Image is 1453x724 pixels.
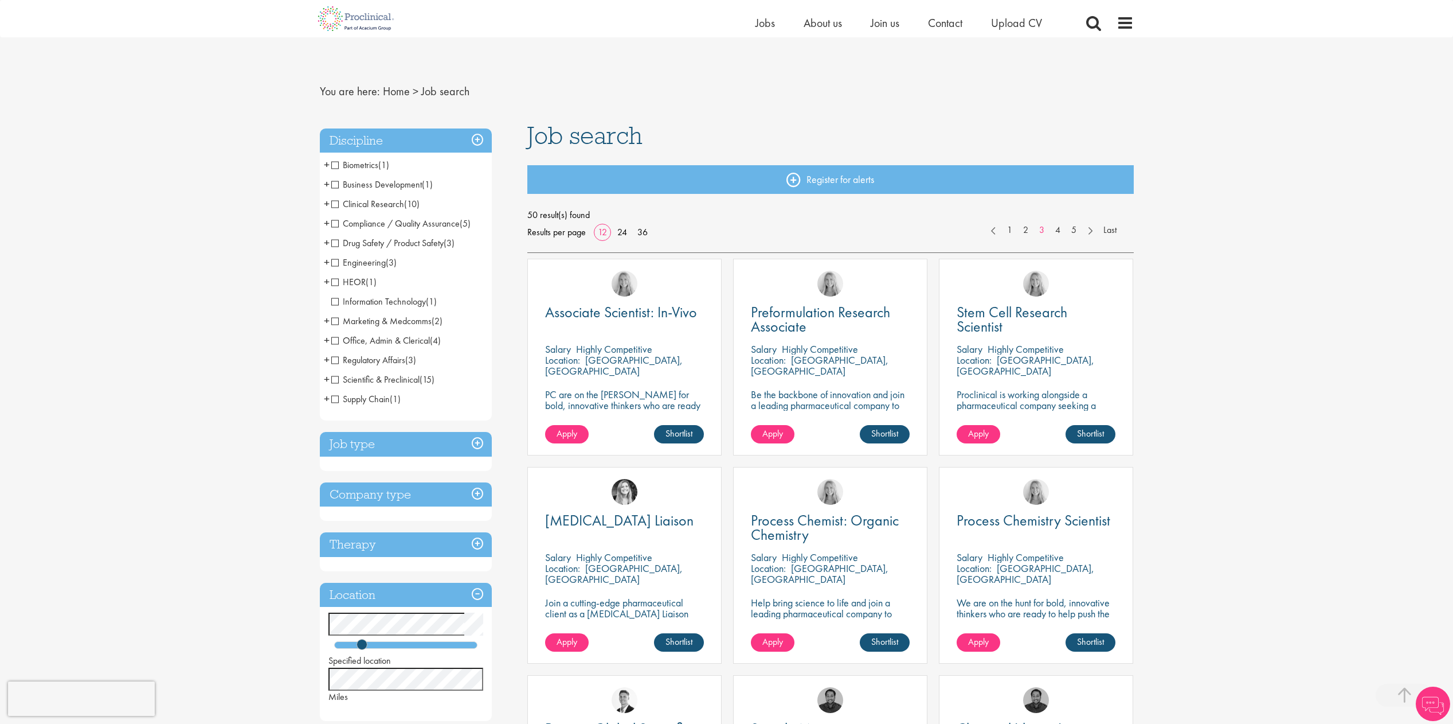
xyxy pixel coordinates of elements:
span: Location: [545,562,580,575]
p: PC are on the [PERSON_NAME] for bold, innovative thinkers who are ready to help push the boundari... [545,389,704,443]
span: + [324,351,330,368]
span: Salary [751,551,777,564]
span: Process Chemistry Scientist [957,511,1110,530]
span: (1) [378,159,389,171]
a: Register for alerts [527,165,1134,194]
span: (2) [432,315,442,327]
span: Join us [871,15,899,30]
p: We are on the hunt for bold, innovative thinkers who are ready to help push the boundaries of sci... [957,597,1115,641]
span: Salary [545,551,571,564]
p: Join a cutting-edge pharmaceutical client as a [MEDICAL_DATA] Liaison (PEL) where your precision ... [545,597,704,652]
span: Miles [328,691,348,703]
span: HEOR [331,276,366,288]
a: Associate Scientist: In-Vivo [545,305,704,320]
span: Preformulation Research Associate [751,302,890,336]
span: + [324,215,330,232]
a: Shortlist [1066,633,1115,652]
span: Results per page [527,224,586,241]
p: [GEOGRAPHIC_DATA], [GEOGRAPHIC_DATA] [957,562,1094,586]
a: 3 [1033,224,1050,237]
span: Job search [527,120,643,151]
a: 36 [633,226,652,238]
span: Compliance / Quality Assurance [331,217,460,229]
a: Shannon Briggs [1023,479,1049,505]
span: Location: [957,562,992,575]
h3: Discipline [320,129,492,153]
span: Process Chemist: Organic Chemistry [751,511,899,544]
span: Salary [957,551,982,564]
span: Stem Cell Research Scientist [957,302,1067,336]
span: (3) [444,237,455,249]
img: Shannon Briggs [1023,271,1049,297]
p: Proclinical is working alongside a pharmaceutical company seeking a Stem Cell Research Scientist ... [957,389,1115,433]
span: About us [804,15,842,30]
p: [GEOGRAPHIC_DATA], [GEOGRAPHIC_DATA] [751,562,888,586]
h3: Therapy [320,532,492,557]
span: Clinical Research [331,198,404,210]
p: Help bring science to life and join a leading pharmaceutical company to play a key role in delive... [751,597,910,652]
a: Apply [751,425,794,443]
span: Information Technology [331,295,437,307]
a: 1 [1001,224,1018,237]
span: Salary [545,342,571,356]
span: (1) [422,178,433,190]
img: Shannon Briggs [817,271,843,297]
p: [GEOGRAPHIC_DATA], [GEOGRAPHIC_DATA] [957,353,1094,377]
a: 2 [1017,224,1034,237]
span: (1) [366,276,377,288]
p: Highly Competitive [576,342,652,356]
span: Drug Safety / Product Safety [331,237,444,249]
p: Highly Competitive [782,342,858,356]
a: Stem Cell Research Scientist [957,305,1115,334]
h3: Company type [320,482,492,507]
p: [GEOGRAPHIC_DATA], [GEOGRAPHIC_DATA] [545,562,683,586]
span: (3) [405,354,416,366]
a: Last [1098,224,1122,237]
a: Apply [957,425,1000,443]
span: You are here: [320,84,380,99]
span: Marketing & Medcomms [331,315,432,327]
a: 4 [1049,224,1066,237]
p: Highly Competitive [988,342,1064,356]
span: Engineering [331,256,386,268]
span: + [324,332,330,349]
span: (1) [390,393,401,405]
a: Shortlist [860,425,910,443]
a: breadcrumb link [383,84,410,99]
span: Location: [957,353,992,367]
a: 12 [594,226,611,238]
span: Apply [968,636,989,648]
span: Salary [751,342,777,356]
a: Shannon Briggs [817,479,843,505]
a: Apply [545,633,589,652]
span: + [324,156,330,173]
a: Mike Raletz [817,687,843,713]
a: Apply [751,633,794,652]
span: (5) [460,217,471,229]
span: + [324,195,330,212]
span: Drug Safety / Product Safety [331,237,455,249]
span: + [324,390,330,407]
span: Location: [751,562,786,575]
span: Engineering [331,256,397,268]
span: Apply [557,636,577,648]
span: Contact [928,15,962,30]
span: [MEDICAL_DATA] Liaison [545,511,694,530]
p: Highly Competitive [988,551,1064,564]
span: Marketing & Medcomms [331,315,442,327]
img: Chatbot [1416,687,1450,721]
span: Associate Scientist: In-Vivo [545,302,697,322]
span: Scientific & Preclinical [331,373,434,386]
span: (4) [430,334,441,347]
span: Information Technology [331,295,426,307]
span: + [324,312,330,329]
img: Mike Raletz [1023,687,1049,713]
p: [GEOGRAPHIC_DATA], [GEOGRAPHIC_DATA] [751,353,888,377]
span: (3) [386,256,397,268]
h3: Location [320,583,492,608]
span: (1) [426,295,437,307]
span: Supply Chain [331,393,390,405]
